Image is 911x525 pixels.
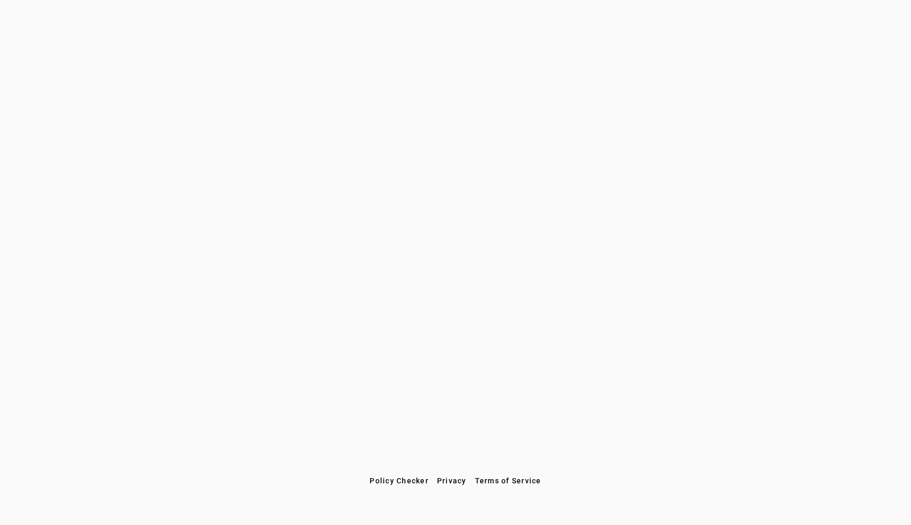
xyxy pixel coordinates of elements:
[433,471,471,490] button: Privacy
[370,477,429,485] span: Policy Checker
[471,471,546,490] button: Terms of Service
[475,477,541,485] span: Terms of Service
[437,477,467,485] span: Privacy
[365,471,433,490] button: Policy Checker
